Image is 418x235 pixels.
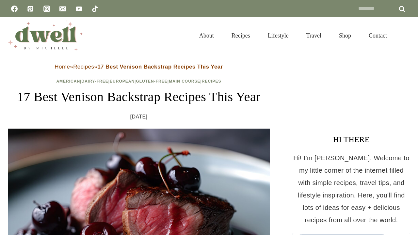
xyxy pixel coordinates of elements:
img: DWELL by michelle [8,21,83,51]
a: Recipes [223,24,259,47]
a: Instagram [40,2,53,15]
nav: Primary Navigation [190,24,396,47]
a: Pinterest [24,2,37,15]
a: Lifestyle [259,24,297,47]
a: Recipes [73,64,94,70]
a: TikTok [88,2,102,15]
p: Hi! I'm [PERSON_NAME]. Welcome to my little corner of the internet filled with simple recipes, tr... [293,152,410,226]
a: European [110,79,135,84]
a: YouTube [72,2,86,15]
strong: 17 Best Venison Backstrap Recipes This Year [97,64,223,70]
a: Recipes [202,79,221,84]
a: Shop [330,24,360,47]
span: » » [55,64,223,70]
button: View Search Form [399,30,410,41]
a: Email [56,2,69,15]
a: American [56,79,80,84]
a: Facebook [8,2,21,15]
a: Main Course [169,79,200,84]
a: Home [55,64,70,70]
span: | | | | | [56,79,221,84]
a: Travel [297,24,330,47]
a: Gluten-Free [136,79,167,84]
time: [DATE] [130,112,148,122]
a: Dairy-Free [81,79,108,84]
h3: HI THERE [293,133,410,145]
a: Contact [360,24,396,47]
h1: 17 Best Venison Backstrap Recipes This Year [8,87,270,107]
a: About [190,24,223,47]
